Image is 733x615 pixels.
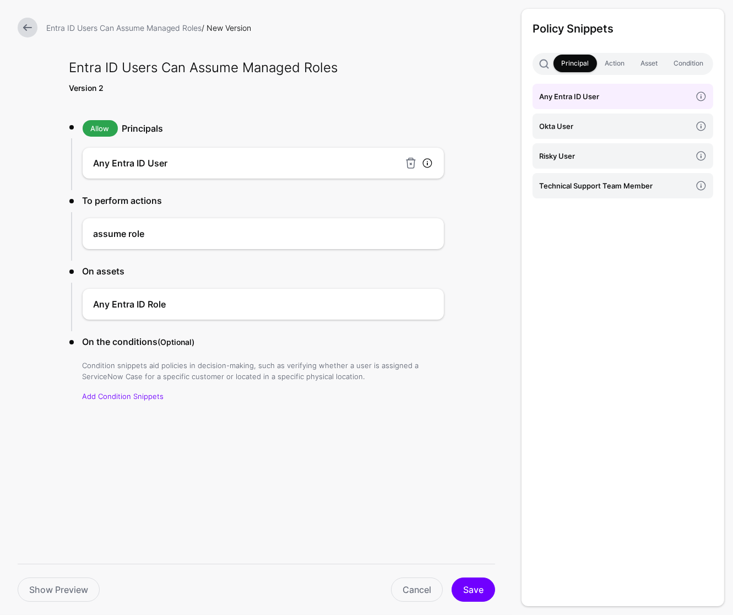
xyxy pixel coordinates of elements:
h4: Any Entra ID User [94,157,400,170]
a: Principal [553,55,597,72]
h4: Any Entra ID Role [94,298,400,311]
h3: On the conditions [83,335,444,349]
a: Condition [666,55,712,72]
h3: To perform actions [83,194,444,207]
div: / New Version [42,22,499,34]
p: Condition snippets aid policies in decision-making, such as verifying whether a user is assigned ... [83,360,444,382]
strong: Version 2 [69,83,104,93]
a: Asset [633,55,666,72]
span: Allow [83,120,118,137]
h3: On assets [83,265,444,278]
small: (Optional) [158,337,195,347]
a: Show Preview [18,578,100,602]
h2: Entra ID Users Can Assume Managed Roles [69,58,444,78]
a: Cancel [391,578,443,602]
h4: Risky User [539,150,691,162]
h3: Principals [122,122,444,135]
h4: Okta User [539,120,691,132]
button: Save [452,578,495,602]
h3: Policy Snippets [533,20,713,37]
a: Add Condition Snippets [83,392,164,401]
h4: Technical Support Team Member [539,180,691,192]
h4: assume role [94,227,400,240]
a: Entra ID Users Can Assume Managed Roles [46,23,202,33]
h4: Any Entra ID User [539,90,691,102]
a: Action [597,55,633,72]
